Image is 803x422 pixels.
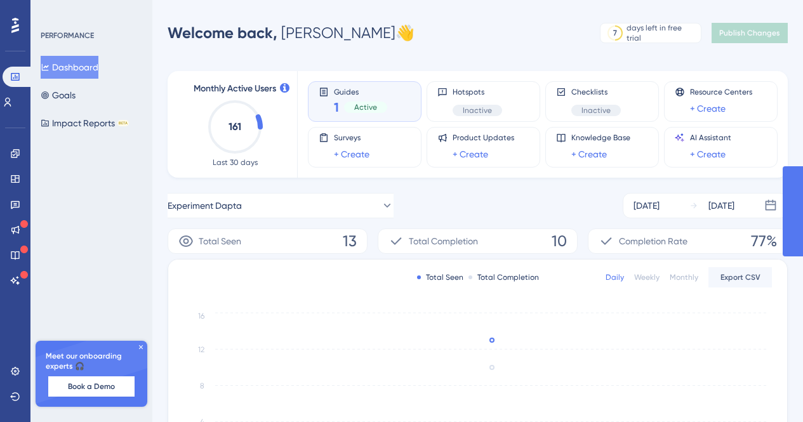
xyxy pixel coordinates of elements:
[581,105,611,115] span: Inactive
[68,381,115,392] span: Book a Demo
[619,234,687,249] span: Completion Rate
[409,234,478,249] span: Total Completion
[751,231,777,251] span: 77%
[168,193,394,218] button: Experiment Dapta
[571,147,607,162] a: + Create
[46,351,137,371] span: Meet our onboarding experts 🎧
[750,372,788,410] iframe: UserGuiding AI Assistant Launcher
[48,376,135,397] button: Book a Demo
[168,198,242,213] span: Experiment Dapta
[690,147,726,162] a: + Create
[453,87,502,97] span: Hotspots
[613,28,617,38] div: 7
[571,87,621,97] span: Checklists
[343,231,357,251] span: 13
[708,267,772,287] button: Export CSV
[453,147,488,162] a: + Create
[634,198,660,213] div: [DATE]
[690,101,726,116] a: + Create
[690,133,731,143] span: AI Assistant
[417,272,463,282] div: Total Seen
[213,157,258,168] span: Last 30 days
[690,87,752,97] span: Resource Centers
[41,30,94,41] div: PERFORMANCE
[634,272,660,282] div: Weekly
[334,133,369,143] span: Surveys
[719,28,780,38] span: Publish Changes
[200,381,204,390] tspan: 8
[41,56,98,79] button: Dashboard
[229,121,241,133] text: 161
[41,84,76,107] button: Goals
[198,312,204,320] tspan: 16
[198,345,204,354] tspan: 12
[334,87,387,96] span: Guides
[468,272,539,282] div: Total Completion
[453,133,514,143] span: Product Updates
[606,272,624,282] div: Daily
[168,23,277,42] span: Welcome back,
[463,105,492,115] span: Inactive
[712,23,788,43] button: Publish Changes
[708,198,734,213] div: [DATE]
[627,23,697,43] div: days left in free trial
[720,272,760,282] span: Export CSV
[552,231,567,251] span: 10
[199,234,241,249] span: Total Seen
[334,98,339,116] span: 1
[117,120,129,126] div: BETA
[571,133,630,143] span: Knowledge Base
[41,112,129,135] button: Impact ReportsBETA
[354,102,377,112] span: Active
[334,147,369,162] a: + Create
[670,272,698,282] div: Monthly
[194,81,276,96] span: Monthly Active Users
[168,23,415,43] div: [PERSON_NAME] 👋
